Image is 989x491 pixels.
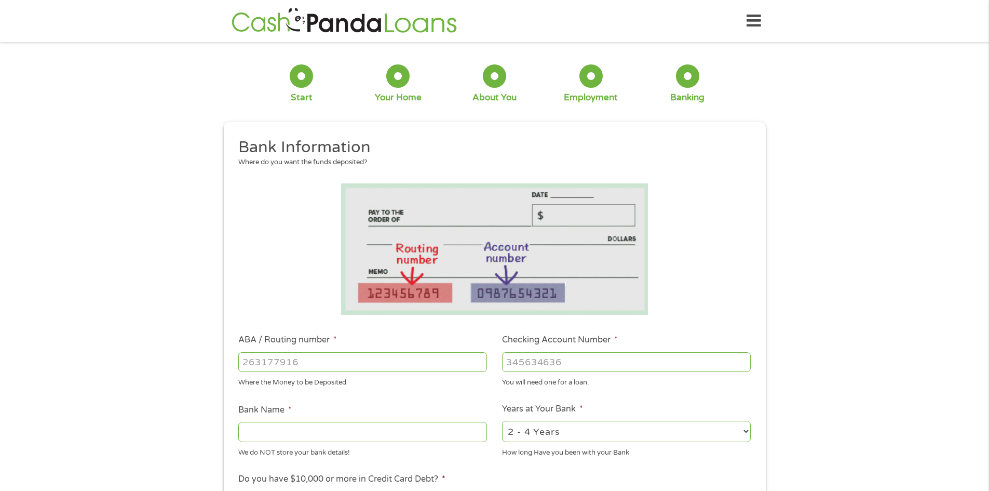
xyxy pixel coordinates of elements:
[291,92,313,103] div: Start
[238,157,743,168] div: Where do you want the funds deposited?
[238,352,487,372] input: 263177916
[472,92,517,103] div: About You
[564,92,618,103] div: Employment
[238,444,487,458] div: We do NOT store your bank details!
[238,405,292,416] label: Bank Name
[502,352,751,372] input: 345634636
[238,474,445,485] label: Do you have $10,000 or more in Credit Card Debt?
[502,374,751,388] div: You will need one for a loan.
[502,444,751,458] div: How long Have you been with your Bank
[238,335,337,346] label: ABA / Routing number
[502,335,618,346] label: Checking Account Number
[238,137,743,158] h2: Bank Information
[502,404,583,415] label: Years at Your Bank
[375,92,422,103] div: Your Home
[228,6,460,36] img: GetLoanNow Logo
[238,374,487,388] div: Where the Money to be Deposited
[670,92,705,103] div: Banking
[341,183,648,315] img: Routing number location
